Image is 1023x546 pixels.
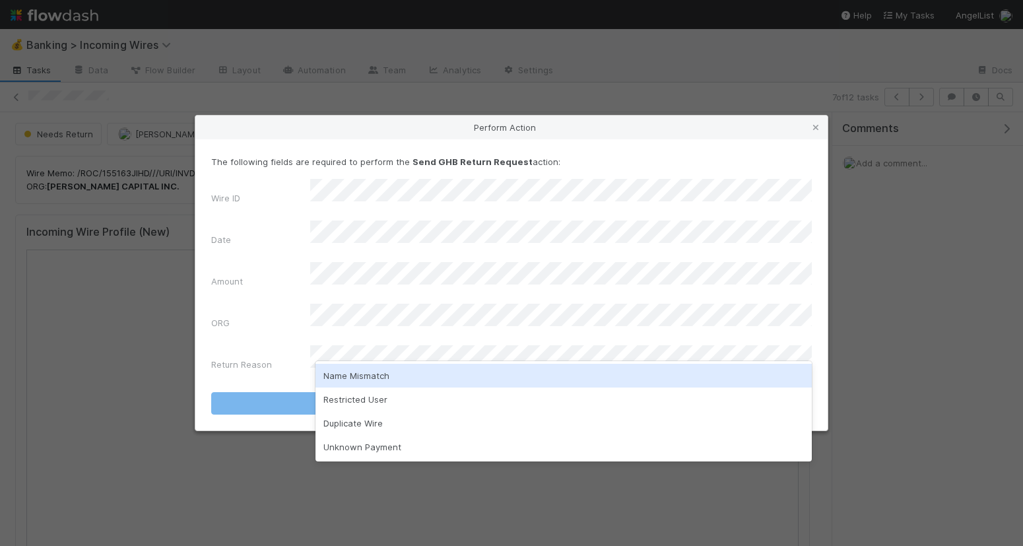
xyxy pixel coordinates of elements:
[211,155,812,168] p: The following fields are required to perform the action:
[211,275,243,288] label: Amount
[211,358,272,371] label: Return Reason
[315,411,812,435] div: Duplicate Wire
[211,191,240,205] label: Wire ID
[211,392,812,415] button: Send GHB Return Request
[315,435,812,459] div: Unknown Payment
[315,364,812,388] div: Name Mismatch
[195,116,828,139] div: Perform Action
[412,156,533,167] strong: Send GHB Return Request
[211,233,231,246] label: Date
[315,388,812,411] div: Restricted User
[211,316,230,329] label: ORG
